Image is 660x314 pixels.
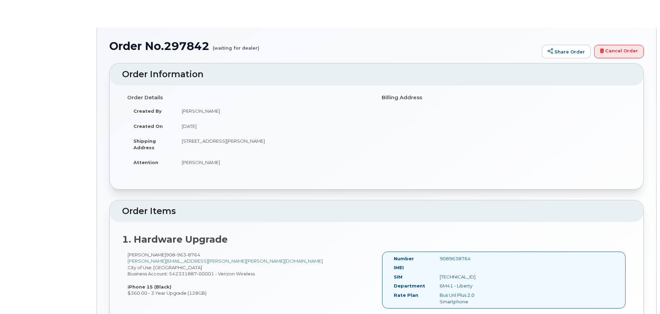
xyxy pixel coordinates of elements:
strong: Created By [133,108,162,114]
strong: iPhone 15 (Black) [128,284,171,290]
td: [PERSON_NAME] [176,155,371,170]
h2: Order Information [122,70,631,79]
div: 9089638764 [434,255,499,262]
span: 963 [175,252,186,257]
a: Share Order [542,45,591,59]
label: Department [394,283,425,289]
label: Number [394,255,414,262]
strong: 1. Hardware Upgrade [122,234,228,245]
label: SIM [394,274,402,280]
h1: Order No.297842 [109,40,538,52]
td: [STREET_ADDRESS][PERSON_NAME] [176,133,371,155]
strong: Created On [133,123,163,129]
label: IMEI [394,264,404,271]
label: Rate Plan [394,292,418,298]
h4: Billing Address [382,95,626,101]
div: [PERSON_NAME] City of Use: [GEOGRAPHIC_DATA] Business Account: 542331887-00001 - Verizon Wireless... [122,252,377,296]
strong: Attention [133,160,158,165]
small: (waiting for dealer) [213,40,259,51]
span: 908 [166,252,200,257]
div: 6M41 - Liberty [434,283,499,289]
a: [PERSON_NAME][EMAIL_ADDRESS][PERSON_NAME][PERSON_NAME][DOMAIN_NAME] [128,258,323,264]
div: [TECHNICAL_ID] [434,274,499,280]
h2: Order Items [122,206,631,216]
span: 8764 [186,252,200,257]
td: [PERSON_NAME] [176,103,371,119]
h4: Order Details [127,95,371,101]
td: [DATE] [176,119,371,134]
a: Cancel Order [594,45,644,59]
strong: Shipping Address [133,138,156,150]
div: Bus Unl Plus 2.0 Smartphone [434,292,499,305]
